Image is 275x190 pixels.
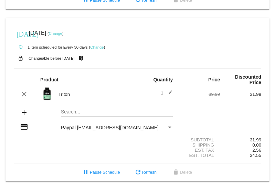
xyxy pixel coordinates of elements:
[134,170,157,175] span: Refresh
[166,166,198,179] button: Delete
[165,90,173,98] mat-icon: edit
[61,125,159,130] span: Paypal [EMAIL_ADDRESS][DOMAIN_NAME]
[128,166,162,179] button: Refresh
[20,90,28,98] mat-icon: clear
[17,54,25,63] mat-icon: lock_open
[172,170,192,175] span: Delete
[82,170,120,175] span: Pause Schedule
[172,169,180,177] mat-icon: delete
[179,137,220,142] div: Subtotal
[179,142,220,148] div: Shipping
[252,148,261,153] span: 2.56
[20,108,28,117] mat-icon: add
[17,29,25,38] mat-icon: [DATE]
[208,77,220,82] strong: Price
[40,87,54,101] img: Image-1-Carousel-Triton-Transp.png
[179,92,220,97] div: 39.99
[252,142,261,148] span: 0.00
[179,148,220,153] div: Est. Tax
[17,43,25,51] mat-icon: autorenew
[235,74,261,85] strong: Discounted Price
[82,169,90,177] mat-icon: pause
[161,90,173,96] span: 1
[134,169,142,177] mat-icon: refresh
[179,153,220,158] div: Est. Total
[40,77,59,82] strong: Product
[153,77,173,82] strong: Quantity
[47,31,64,36] small: ( )
[20,123,28,131] mat-icon: credit_card
[49,31,62,36] a: Change
[14,45,88,49] small: 1 item scheduled for Every 30 days
[220,92,261,97] div: 31.99
[220,137,261,142] div: 31.99
[77,54,85,63] mat-icon: live_help
[89,45,105,49] small: ( )
[76,166,125,179] button: Pause Schedule
[250,153,261,158] span: 34.55
[61,125,173,130] mat-select: Payment Method
[90,45,104,49] a: Change
[55,92,138,97] div: Triton
[61,109,173,115] input: Search...
[29,56,75,60] small: Changeable before [DATE]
